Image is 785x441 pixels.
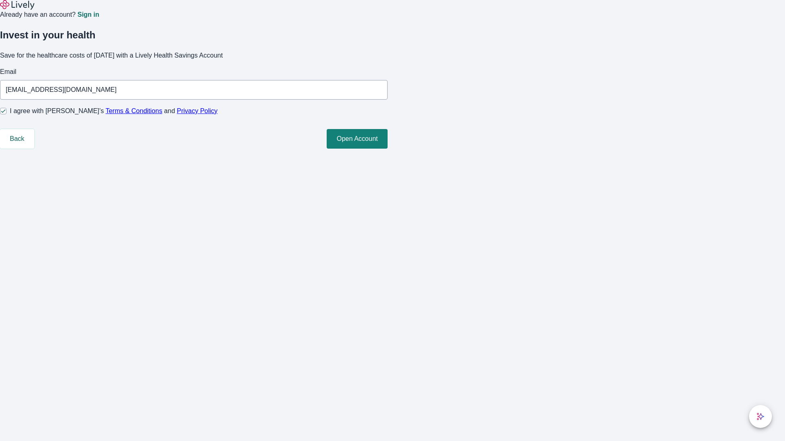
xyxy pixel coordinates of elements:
button: Open Account [327,129,388,149]
a: Privacy Policy [177,107,218,114]
span: I agree with [PERSON_NAME]’s and [10,106,218,116]
svg: Lively AI Assistant [756,412,765,421]
a: Sign in [77,11,99,18]
a: Terms & Conditions [105,107,162,114]
button: chat [749,405,772,428]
